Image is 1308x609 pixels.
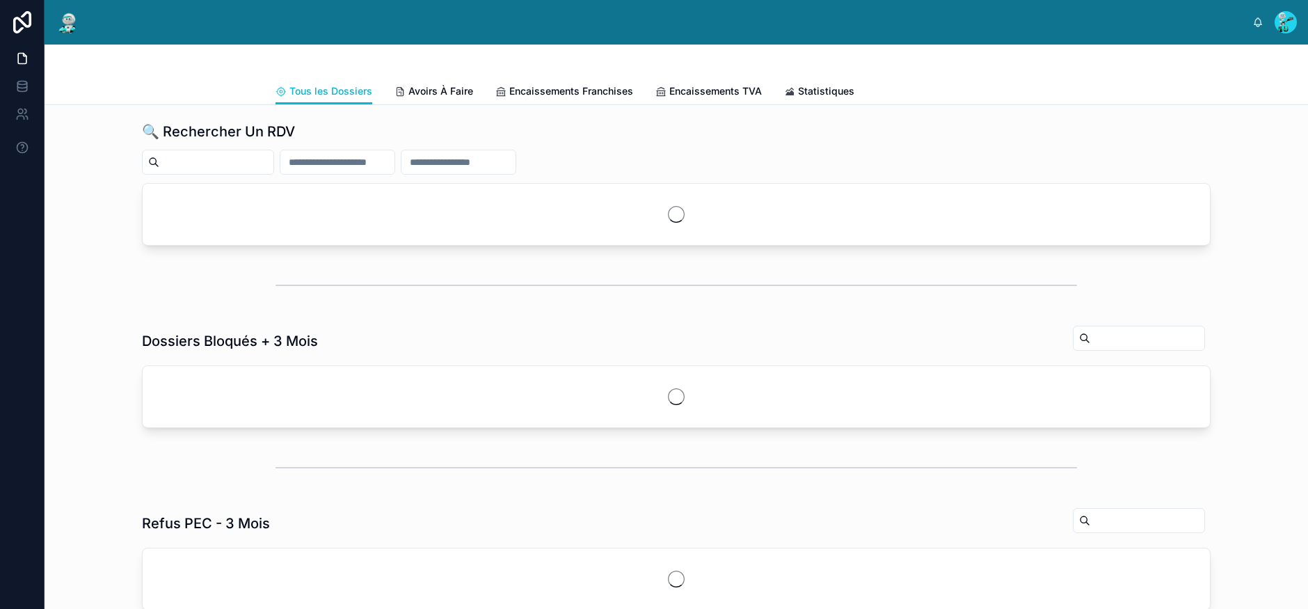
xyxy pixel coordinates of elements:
a: Statistiques [784,79,854,106]
span: Encaissements Franchises [509,84,633,98]
span: Tous les Dossiers [289,84,372,98]
img: App logo [56,11,81,33]
a: Avoirs À Faire [394,79,473,106]
a: Encaissements Franchises [495,79,633,106]
span: Avoirs À Faire [408,84,473,98]
h1: Refus PEC - 3 Mois [142,514,270,533]
a: Tous les Dossiers [276,79,372,105]
div: scrollable content [92,19,1252,25]
span: Statistiques [798,84,854,98]
a: Encaissements TVA [655,79,762,106]
span: Encaissements TVA [669,84,762,98]
h1: Dossiers Bloqués + 3 Mois [142,331,318,351]
h1: 🔍 Rechercher Un RDV [142,122,295,141]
